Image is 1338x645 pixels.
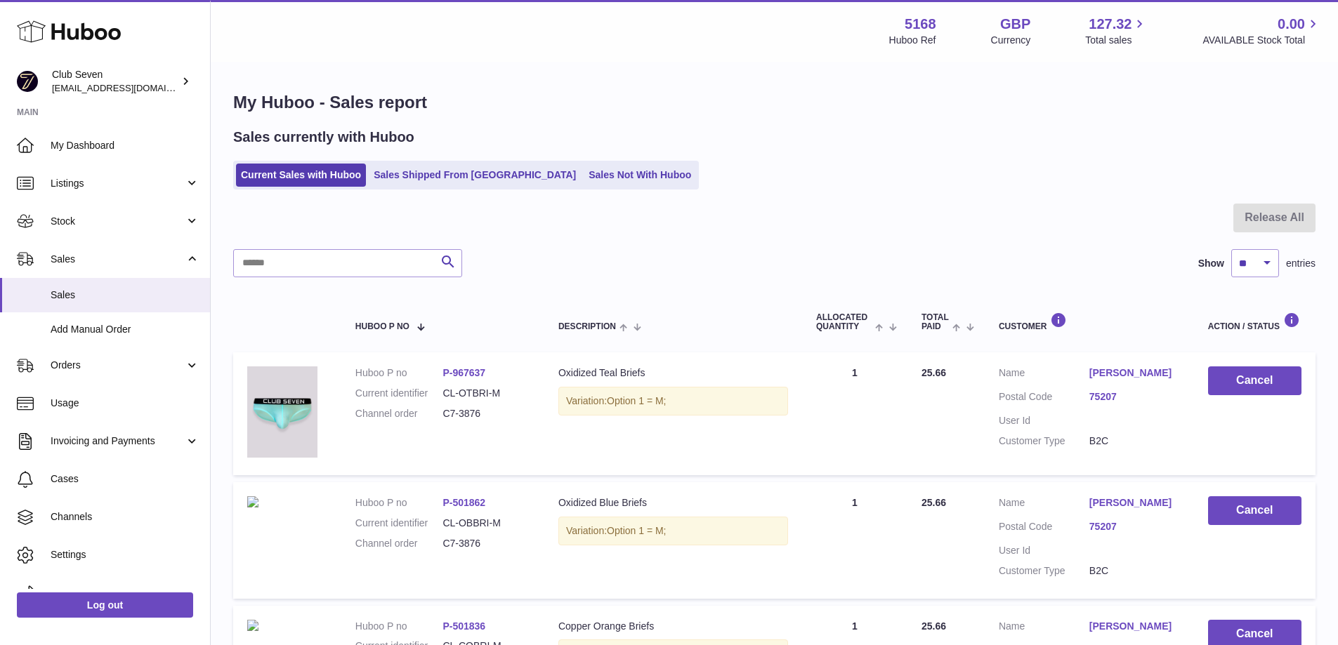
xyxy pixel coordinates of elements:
a: Log out [17,592,193,618]
span: Total sales [1085,34,1148,47]
div: Variation: [558,517,788,545]
dt: User Id [999,414,1089,427]
dt: Name [999,366,1089,383]
dt: Channel order [355,537,443,550]
a: [PERSON_NAME] [1089,496,1180,510]
button: Cancel [1208,366,1301,395]
span: Cases [51,472,199,486]
span: Description [558,322,616,331]
dd: CL-OBBRI-M [442,517,530,530]
dt: Customer Type [999,564,1089,578]
a: 75207 [1089,390,1180,404]
span: Listings [51,177,185,190]
dt: Current identifier [355,387,443,400]
dt: Name [999,496,1089,513]
span: 127.32 [1089,15,1132,34]
span: Total paid [921,313,949,331]
span: Invoicing and Payments [51,434,185,448]
dd: C7-3876 [442,407,530,420]
a: [PERSON_NAME] [1089,620,1180,633]
dd: C7-3876 [442,537,530,550]
div: Variation: [558,387,788,415]
dt: Postal Code [999,520,1089,537]
dt: Customer Type [999,434,1089,448]
span: Add Manual Order [51,323,199,336]
dt: Current identifier [355,517,443,530]
div: Club Seven [52,68,178,95]
a: 127.32 Total sales [1085,15,1148,47]
span: Orders [51,359,185,372]
img: IMG_6630.jpg [247,620,258,631]
span: 25.66 [921,497,946,508]
a: 75207 [1089,520,1180,533]
img: IMG_6635.jpg [247,496,258,507]
span: Channels [51,510,199,524]
span: entries [1286,257,1316,270]
span: 25.66 [921,620,946,632]
a: Sales Not With Huboo [584,164,696,187]
strong: GBP [1000,15,1030,34]
span: 25.66 [921,367,946,378]
dt: Name [999,620,1089,637]
span: [EMAIL_ADDRESS][DOMAIN_NAME] [52,82,206,93]
div: Action / Status [1208,312,1301,331]
span: AVAILABLE Stock Total [1202,34,1321,47]
span: 0.00 [1278,15,1305,34]
dt: Huboo P no [355,366,443,380]
dt: Channel order [355,407,443,420]
dt: Huboo P no [355,620,443,633]
div: Huboo Ref [889,34,936,47]
div: Oxidized Blue Briefs [558,496,788,510]
button: Cancel [1208,496,1301,525]
h1: My Huboo - Sales report [233,91,1316,114]
a: Current Sales with Huboo [236,164,366,187]
span: Stock [51,215,185,228]
label: Show [1198,257,1224,270]
span: Sales [51,288,199,302]
dd: B2C [1089,434,1180,448]
a: P-501862 [442,497,485,508]
span: Option 1 = M; [607,395,666,406]
td: 1 [802,352,907,475]
div: Copper Orange Briefs [558,620,788,633]
img: OxidizedTealBriefs.jpg [247,366,317,458]
dd: B2C [1089,564,1180,578]
span: Returns [51,586,199,599]
div: Currency [991,34,1031,47]
strong: 5168 [905,15,936,34]
span: Sales [51,253,185,266]
dd: CL-OTBRI-M [442,387,530,400]
span: ALLOCATED Quantity [816,313,872,331]
span: Option 1 = M; [607,525,666,536]
div: Oxidized Teal Briefs [558,366,788,380]
div: Customer [999,312,1180,331]
a: 0.00 AVAILABLE Stock Total [1202,15,1321,47]
h2: Sales currently with Huboo [233,128,414,147]
a: Sales Shipped From [GEOGRAPHIC_DATA] [369,164,581,187]
dt: Postal Code [999,390,1089,407]
dt: User Id [999,544,1089,557]
a: [PERSON_NAME] [1089,366,1180,380]
a: P-501836 [442,620,485,632]
span: Huboo P no [355,322,409,331]
span: My Dashboard [51,139,199,152]
dt: Huboo P no [355,496,443,510]
a: P-967637 [442,367,485,378]
img: info@wearclubseven.com [17,71,38,92]
span: Usage [51,397,199,410]
td: 1 [802,482,907,599]
span: Settings [51,548,199,561]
